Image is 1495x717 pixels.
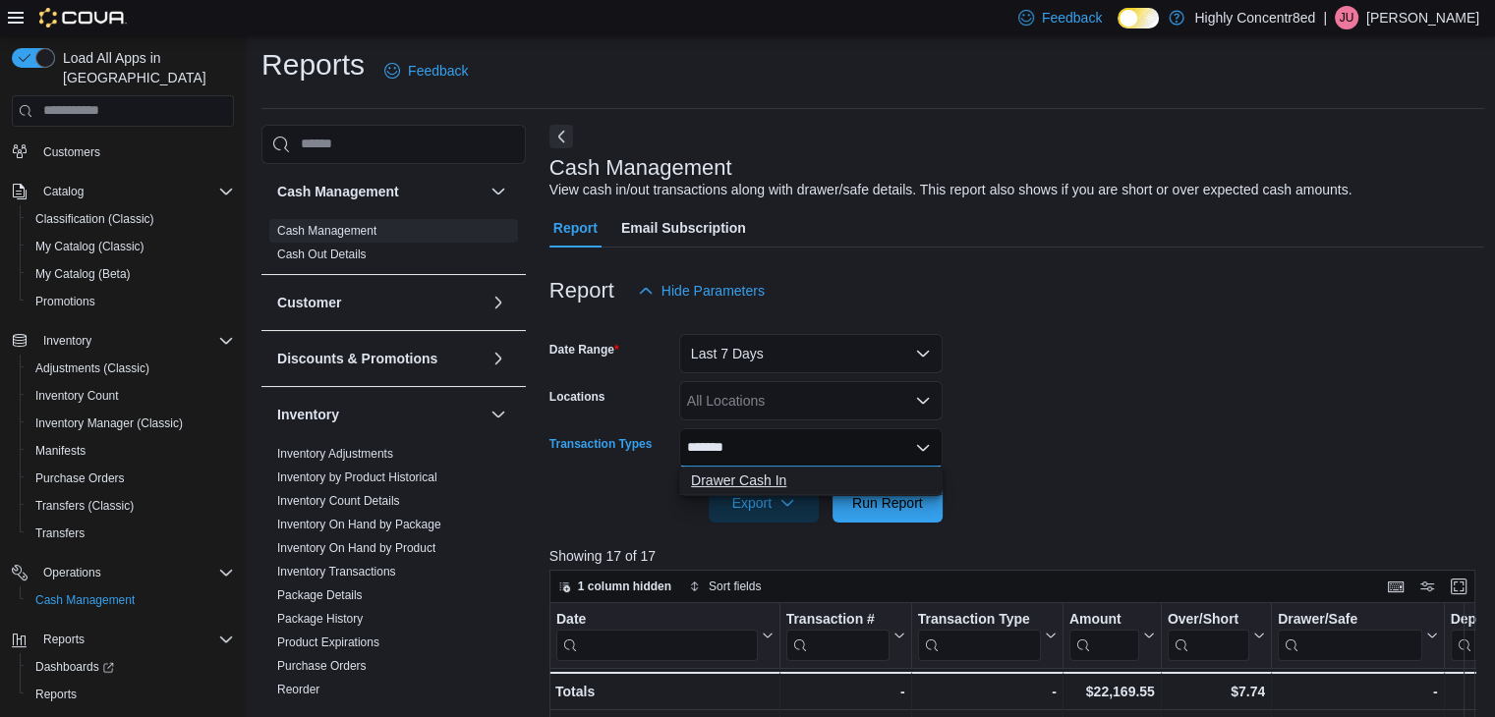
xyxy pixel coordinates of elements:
label: Transaction Types [549,436,652,452]
span: Cash Management [35,592,135,608]
span: Dashboards [28,655,234,679]
span: Purchase Orders [277,658,367,674]
span: Manifests [35,443,86,459]
span: Feedback [1042,8,1102,28]
a: Package History [277,612,363,626]
span: Reports [35,628,234,651]
button: Catalog [35,180,91,203]
h1: Reports [261,45,365,84]
span: Catalog [43,184,84,199]
a: Reorder [277,683,319,696]
div: Date [556,610,758,629]
button: Enter fullscreen [1447,575,1470,598]
button: Manifests [20,437,242,465]
a: Inventory On Hand by Package [277,518,441,531]
a: Classification (Classic) [28,207,162,231]
div: Over/Short [1168,610,1249,660]
h3: Cash Management [277,182,399,201]
a: Inventory Adjustments [277,447,393,461]
button: Transfers (Classic) [20,492,242,520]
span: Inventory Transactions [277,564,396,579]
button: Last 7 Days [679,334,943,373]
h3: Report [549,279,614,303]
div: - [918,680,1057,703]
button: Purchase Orders [20,465,242,492]
button: Customers [4,138,242,166]
button: Amount [1069,610,1155,660]
button: Next [549,125,573,148]
span: Hide Parameters [661,281,765,301]
span: Transfers (Classic) [35,498,134,514]
span: Inventory Count [28,384,234,408]
span: Report [553,208,598,248]
button: My Catalog (Beta) [20,260,242,288]
span: Reorder [277,682,319,697]
h3: Inventory [277,405,339,424]
a: Dashboards [28,655,122,679]
a: Promotions [28,290,103,313]
span: Adjustments (Classic) [35,360,149,376]
div: Totals [555,680,774,703]
span: Adjustments (Classic) [28,357,234,380]
button: Discounts & Promotions [487,347,510,370]
p: Highly Concentr8ed [1194,6,1315,29]
span: Classification (Classic) [28,207,234,231]
a: Adjustments (Classic) [28,357,157,380]
button: Cash Management [20,586,242,614]
p: | [1323,6,1327,29]
img: Cova [39,8,127,28]
button: Sort fields [681,575,769,598]
span: Run Report [852,493,923,513]
a: My Catalog (Beta) [28,262,139,286]
div: - [1278,680,1437,703]
span: Product Expirations [277,634,379,650]
h3: Cash Management [549,156,732,180]
span: Classification (Classic) [35,211,154,227]
a: Cash Management [277,224,376,238]
div: Transaction # [785,610,889,629]
button: Customer [277,293,483,312]
span: My Catalog (Classic) [35,239,144,254]
span: My Catalog (Classic) [28,235,234,258]
span: My Catalog (Beta) [35,266,131,282]
button: Inventory [4,327,242,355]
button: Reports [4,626,242,653]
span: Cash Out Details [277,247,367,262]
span: Transfers [35,525,85,541]
h3: Discounts & Promotions [277,349,437,368]
a: Transfers [28,522,92,545]
span: Email Subscription [621,208,746,248]
button: Transaction # [785,610,904,660]
span: Inventory On Hand by Package [277,517,441,532]
p: Showing 17 of 17 [549,546,1485,566]
button: Drawer Cash In [679,467,943,495]
span: Cash Management [28,588,234,612]
a: My Catalog (Classic) [28,235,152,258]
button: Date [556,610,774,660]
div: Over/Short [1168,610,1249,629]
span: Inventory Manager (Classic) [35,415,183,431]
div: Amount [1069,610,1139,660]
button: Inventory Count [20,382,242,410]
p: [PERSON_NAME] [1366,6,1479,29]
label: Date Range [549,342,619,358]
button: Cash Management [487,180,510,203]
a: Cash Out Details [277,248,367,261]
a: Purchase Orders [28,467,133,490]
div: Date [556,610,758,660]
a: Product Expirations [277,635,379,649]
span: Feedback [408,61,468,81]
span: Operations [35,561,234,584]
div: $7.74 [1168,680,1265,703]
span: Transfers [28,522,234,545]
button: Reports [20,681,242,708]
div: Transaction Type [918,610,1041,629]
a: Purchase Orders [277,659,367,673]
span: Inventory Count [35,388,119,404]
span: Sort fields [709,579,761,594]
button: Drawer/Safe [1278,610,1437,660]
div: View cash in/out transactions along with drawer/safe details. This report also shows if you are s... [549,180,1352,200]
a: Inventory Manager (Classic) [28,412,191,435]
a: Inventory Count Details [277,494,400,508]
button: Operations [4,559,242,586]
